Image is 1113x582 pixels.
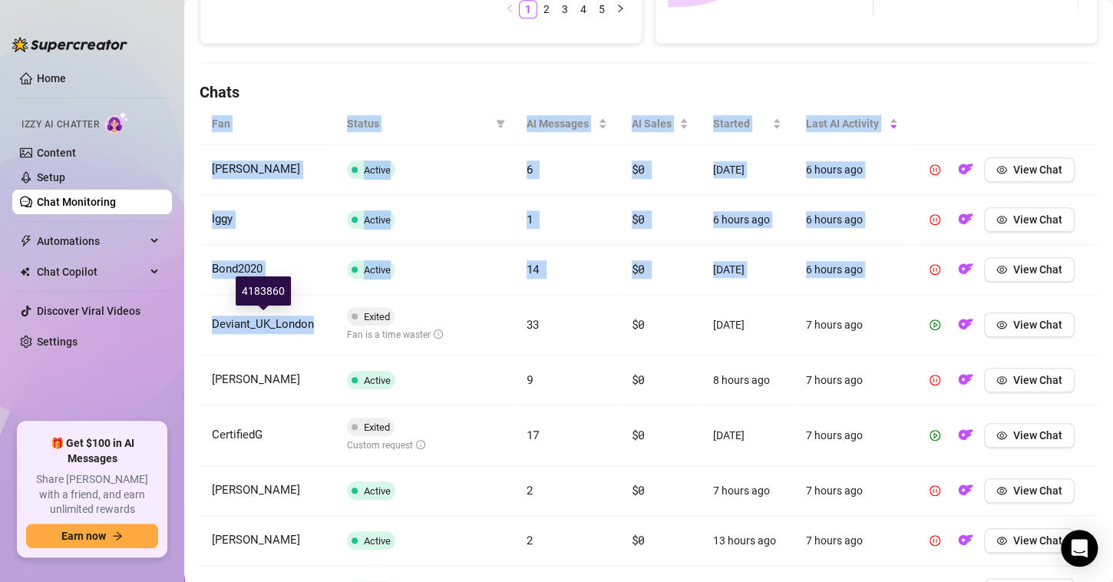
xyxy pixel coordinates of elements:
[593,1,610,18] a: 5
[1013,534,1062,547] span: View Chat
[632,161,645,177] span: $0
[953,217,978,229] a: OF
[347,115,490,132] span: Status
[794,295,910,355] td: 7 hours ago
[632,261,645,276] span: $0
[794,145,910,195] td: 6 hours ago
[984,157,1075,182] button: View Chat
[996,535,1007,546] span: eye
[953,322,978,334] a: OF
[26,524,158,548] button: Earn nowarrow-right
[37,305,140,317] a: Discover Viral Videos
[37,336,78,348] a: Settings
[984,423,1075,448] button: View Chat
[364,214,391,226] span: Active
[347,440,425,451] span: Custom request
[236,276,291,306] div: 4183860
[37,229,146,253] span: Automations
[493,112,508,135] span: filter
[619,103,701,145] th: AI Sales
[527,532,533,547] span: 2
[20,266,30,277] img: Chat Copilot
[364,422,390,433] span: Exited
[527,372,533,387] span: 9
[930,164,940,175] span: pause-circle
[112,531,123,541] span: arrow-right
[958,427,973,442] img: OF
[701,195,794,245] td: 6 hours ago
[1061,530,1098,567] div: Open Intercom Messenger
[958,316,973,332] img: OF
[794,516,910,566] td: 7 hours ago
[984,257,1075,282] button: View Chat
[616,4,625,13] span: right
[794,355,910,405] td: 7 hours ago
[527,211,533,227] span: 1
[953,368,978,392] button: OF
[701,405,794,466] td: [DATE]
[212,372,300,386] span: [PERSON_NAME]
[527,316,540,332] span: 33
[1013,164,1062,176] span: View Chat
[527,161,533,177] span: 6
[1013,319,1062,331] span: View Chat
[953,432,978,445] a: OF
[37,72,66,84] a: Home
[996,430,1007,441] span: eye
[632,372,645,387] span: $0
[1013,213,1062,226] span: View Chat
[701,145,794,195] td: [DATE]
[514,103,619,145] th: AI Messages
[26,472,158,518] span: Share [PERSON_NAME] with a friend, and earn unlimited rewards
[212,533,300,547] span: [PERSON_NAME]
[930,319,940,330] span: play-circle
[953,377,978,389] a: OF
[958,261,973,276] img: OF
[794,245,910,295] td: 6 hours ago
[200,103,335,145] th: Fan
[953,478,978,503] button: OF
[496,119,505,128] span: filter
[996,214,1007,225] span: eye
[364,535,391,547] span: Active
[984,528,1075,553] button: View Chat
[364,485,391,497] span: Active
[794,405,910,466] td: 7 hours ago
[701,103,794,145] th: Started
[26,436,158,466] span: 🎁 Get $100 in AI Messages
[632,482,645,498] span: $0
[538,1,555,18] a: 2
[701,245,794,295] td: [DATE]
[984,312,1075,337] button: View Chat
[632,211,645,227] span: $0
[20,235,32,247] span: thunderbolt
[1013,484,1062,497] span: View Chat
[996,319,1007,330] span: eye
[212,428,263,441] span: CertifiedG
[806,115,886,132] span: Last AI Activity
[930,485,940,496] span: pause-circle
[996,375,1007,385] span: eye
[632,427,645,442] span: $0
[347,329,443,340] span: Fan is a time waster
[416,440,425,449] span: info-circle
[575,1,592,18] a: 4
[212,212,233,226] span: Iggy
[364,164,391,176] span: Active
[794,103,910,145] th: Last AI Activity
[953,488,978,500] a: OF
[996,485,1007,496] span: eye
[930,430,940,441] span: play-circle
[61,530,106,542] span: Earn now
[556,1,573,18] a: 3
[701,295,794,355] td: [DATE]
[505,4,514,13] span: left
[364,311,390,322] span: Exited
[37,171,65,184] a: Setup
[958,482,973,498] img: OF
[105,111,129,134] img: AI Chatter
[200,81,1098,103] h4: Chats
[930,264,940,275] span: pause-circle
[930,214,940,225] span: pause-circle
[701,516,794,566] td: 13 hours ago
